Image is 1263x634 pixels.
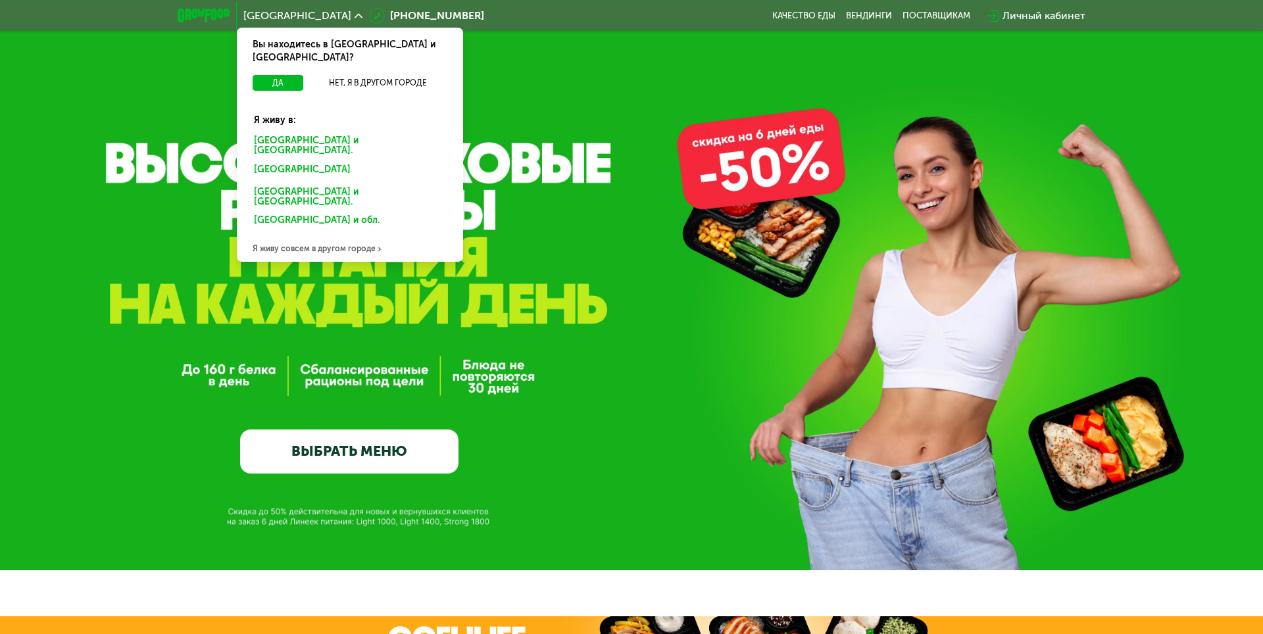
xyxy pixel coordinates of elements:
a: Вендинги [846,11,892,21]
div: поставщикам [903,11,970,21]
button: Да [253,75,303,91]
div: Я живу совсем в другом городе [237,235,463,262]
a: ВЫБРАТЬ МЕНЮ [240,429,458,474]
div: Вы находитесь в [GEOGRAPHIC_DATA] и [GEOGRAPHIC_DATA]? [237,28,463,75]
a: Качество еды [772,11,835,21]
div: [GEOGRAPHIC_DATA] [245,161,450,182]
div: Я живу в: [245,103,455,127]
div: [GEOGRAPHIC_DATA] и [GEOGRAPHIC_DATA]. [245,132,455,160]
button: Нет, я в другом городе [309,75,447,91]
div: [GEOGRAPHIC_DATA] и обл. [245,212,450,233]
div: Личный кабинет [1003,8,1085,24]
div: [GEOGRAPHIC_DATA] и [GEOGRAPHIC_DATA]. [245,183,455,211]
a: [PHONE_NUMBER] [369,8,484,24]
span: [GEOGRAPHIC_DATA] [243,11,351,21]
